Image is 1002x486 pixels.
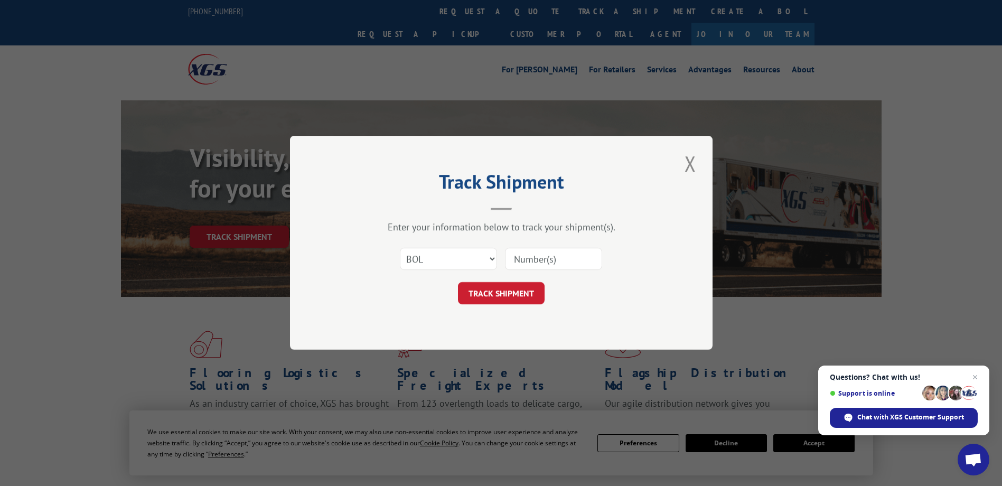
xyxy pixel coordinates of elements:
[681,149,699,178] button: Close modal
[505,248,602,270] input: Number(s)
[857,413,964,422] span: Chat with XGS Customer Support
[458,283,545,305] button: TRACK SHIPMENT
[830,408,978,428] span: Chat with XGS Customer Support
[343,174,660,194] h2: Track Shipment
[343,221,660,233] div: Enter your information below to track your shipment(s).
[958,444,989,475] a: Open chat
[830,389,919,397] span: Support is online
[830,373,978,381] span: Questions? Chat with us!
